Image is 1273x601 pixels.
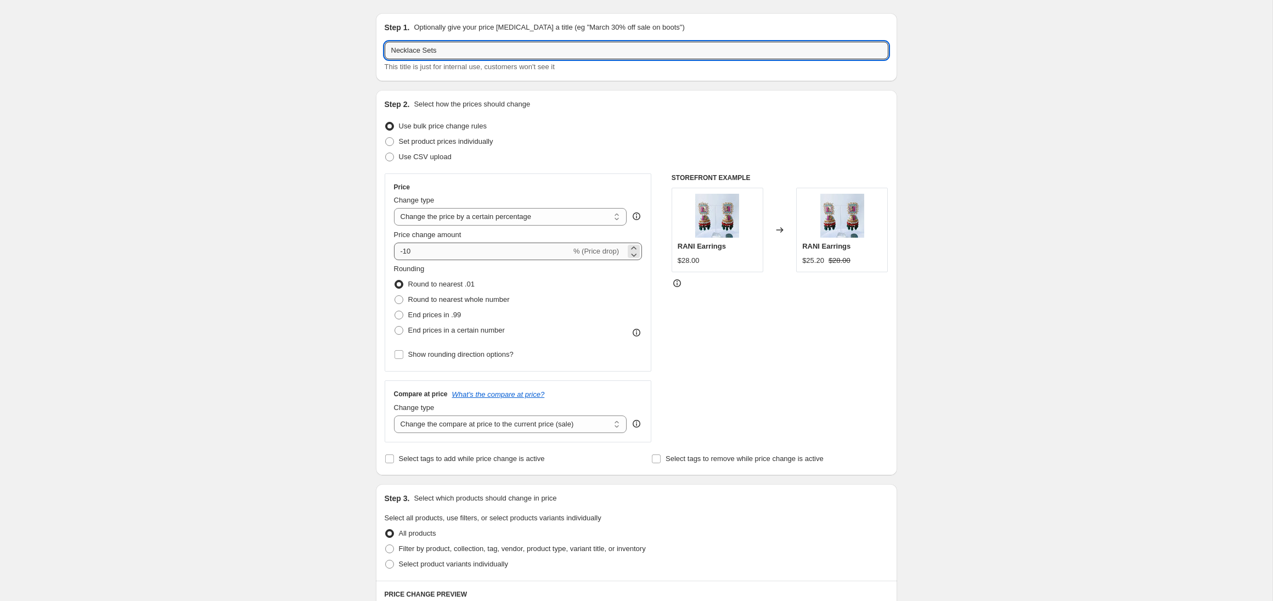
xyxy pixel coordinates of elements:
[678,242,726,250] span: RANI Earrings
[672,173,888,182] h6: STOREFRONT EXAMPLE
[414,22,684,33] p: Optionally give your price [MEDICAL_DATA] a title (eg "March 30% off sale on boots")
[408,311,461,319] span: End prices in .99
[829,255,850,266] strike: $28.00
[385,22,410,33] h2: Step 1.
[820,194,864,238] img: WhatsAppImage2021-08-13at8.34.20PM_80x.jpg
[802,242,850,250] span: RANI Earrings
[399,544,646,553] span: Filter by product, collection, tag, vendor, product type, variant title, or inventory
[394,243,571,260] input: -15
[631,211,642,222] div: help
[385,493,410,504] h2: Step 3.
[394,196,435,204] span: Change type
[399,153,452,161] span: Use CSV upload
[385,590,888,599] h6: PRICE CHANGE PREVIEW
[452,390,545,398] button: What's the compare at price?
[695,194,739,238] img: WhatsAppImage2021-08-13at8.34.20PM_80x.jpg
[385,514,601,522] span: Select all products, use filters, or select products variants individually
[399,454,545,463] span: Select tags to add while price change is active
[385,63,555,71] span: This title is just for internal use, customers won't see it
[802,255,824,266] div: $25.20
[394,231,461,239] span: Price change amount
[399,122,487,130] span: Use bulk price change rules
[394,183,410,192] h3: Price
[399,137,493,145] span: Set product prices individually
[408,350,514,358] span: Show rounding direction options?
[399,560,508,568] span: Select product variants individually
[573,247,619,255] span: % (Price drop)
[666,454,824,463] span: Select tags to remove while price change is active
[399,529,436,537] span: All products
[678,255,700,266] div: $28.00
[394,403,435,412] span: Change type
[414,99,530,110] p: Select how the prices should change
[394,265,425,273] span: Rounding
[414,493,556,504] p: Select which products should change in price
[385,42,888,59] input: 30% off holiday sale
[408,295,510,304] span: Round to nearest whole number
[385,99,410,110] h2: Step 2.
[394,390,448,398] h3: Compare at price
[408,280,475,288] span: Round to nearest .01
[631,418,642,429] div: help
[408,326,505,334] span: End prices in a certain number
